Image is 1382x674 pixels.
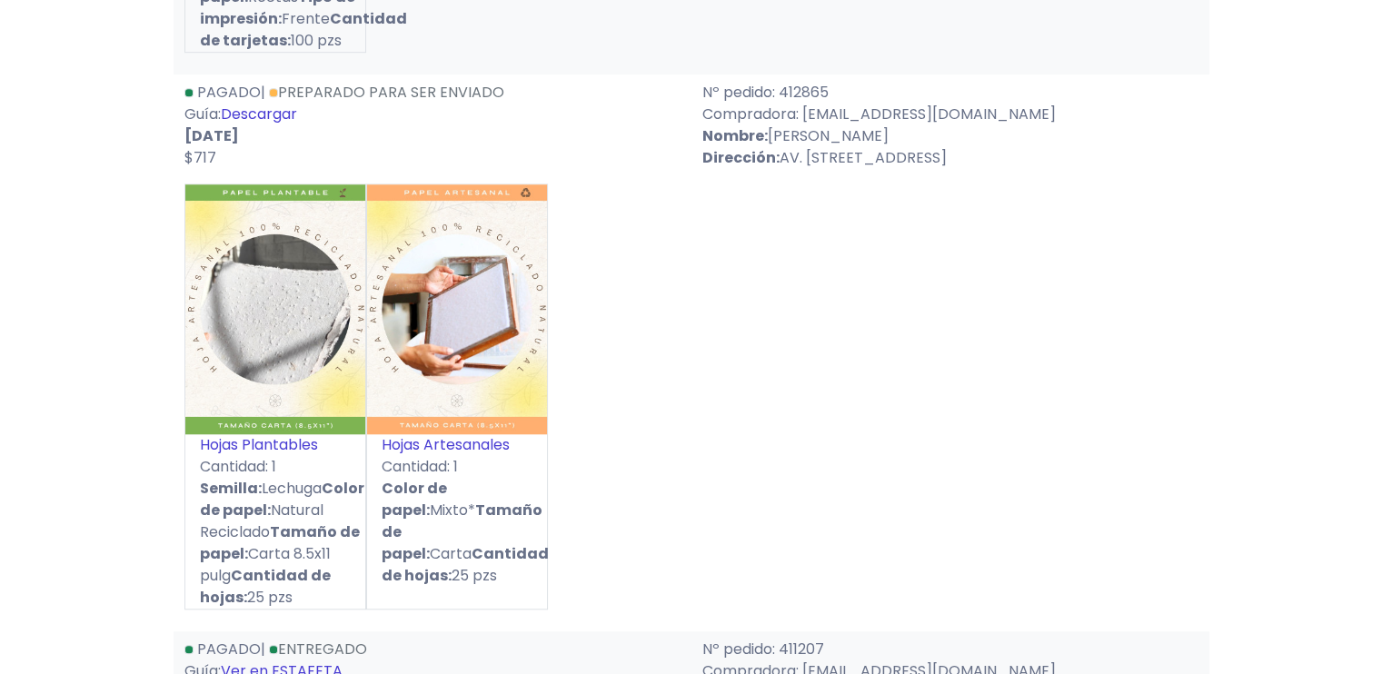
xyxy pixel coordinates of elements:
[702,147,1198,169] p: AV. [STREET_ADDRESS]
[200,521,360,564] strong: Tamaño de papel:
[269,639,367,659] a: Entregado
[174,82,691,169] div: | Guía:
[382,434,510,455] a: Hojas Artesanales
[382,543,549,586] strong: Cantidad de hojas:
[185,478,365,609] p: Lechuga Natural Reciclado Carta 8.5x11 pulg 25 pzs
[702,82,1198,104] p: Nº pedido: 412865
[221,104,297,124] a: Descargar
[200,478,364,520] strong: Color de papel:
[197,639,261,659] span: Pagado
[200,8,407,51] strong: Cantidad de tarjetas:
[200,434,318,455] a: Hojas Plantables
[702,125,768,146] strong: Nombre:
[200,478,262,499] strong: Semilla:
[702,147,780,168] strong: Dirección:
[269,82,504,103] a: Preparado para ser enviado
[184,147,216,168] span: $717
[702,104,1198,125] p: Compradora: [EMAIL_ADDRESS][DOMAIN_NAME]
[367,478,547,587] p: Mixto* Carta 25 pzs
[185,456,365,478] p: Cantidad: 1
[367,456,547,478] p: Cantidad: 1
[200,565,331,608] strong: Cantidad de hojas:
[382,478,447,520] strong: Color de papel:
[382,500,542,564] strong: Tamaño de papel:
[367,184,547,434] img: small_1730356859428.jpeg
[184,125,681,147] p: [DATE]
[185,184,365,434] img: small_1730359958352.jpeg
[702,639,1198,660] p: Nº pedido: 411207
[702,125,1198,147] p: [PERSON_NAME]
[197,82,261,103] span: Pagado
